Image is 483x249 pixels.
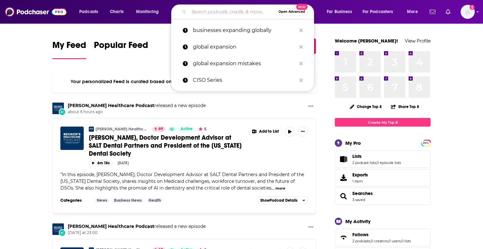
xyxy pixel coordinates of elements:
[407,7,418,16] span: More
[110,7,124,16] span: Charts
[52,103,64,114] img: Becker’s Healthcare Podcast
[352,153,401,159] a: Lists
[327,7,352,16] span: For Business
[89,127,94,132] img: Becker’s Healthcare Podcast
[193,72,296,89] p: CISO Series
[111,198,144,203] a: Business News
[337,155,350,164] a: Lists
[335,188,431,205] span: Searches
[178,127,195,132] a: Active
[75,7,106,17] button: open menu
[306,223,316,231] button: Show More Button
[52,223,64,235] a: Becker’s Healthcare Podcast
[132,7,167,17] button: open menu
[171,55,314,72] a: global expansion mistakes
[276,8,308,16] button: Open AdvancedNew
[257,197,308,204] button: ShowPodcast Details
[193,39,296,55] p: global expansion
[358,7,402,17] button: open menu
[59,108,66,115] div: New Episode
[249,127,282,137] button: Show More Button
[335,169,431,186] a: Exports
[89,134,241,158] span: [PERSON_NAME], Doctor Development Advisor at SALT Dental Partners and President of the [US_STATE]...
[388,239,388,243] span: ,
[337,173,350,182] span: Exports
[461,5,475,19] span: Logged in as notablypr2
[352,239,370,243] a: 2 podcasts
[352,153,362,159] span: Lists
[337,192,350,201] a: Searches
[335,38,398,44] a: Welcome [PERSON_NAME]!
[279,10,305,13] span: Open Advanced
[298,127,308,137] button: Show More Button
[337,233,350,242] a: Follows
[401,239,411,243] a: 0 lists
[60,127,84,150] img: Dr. Hillary Abel, Doctor Development Advisor at SALT Dental Partners and President of the Distric...
[94,40,148,59] a: Popular Feed
[59,229,66,236] div: New Episode
[171,72,314,89] a: CISO Series
[158,126,163,132] span: 69
[68,230,206,236] span: [DATE] at 23:00
[89,134,244,158] a: [PERSON_NAME], Doctor Development Advisor at SALT Dental Partners and President of the [US_STATE]...
[68,223,154,229] a: Becker’s Healthcare Podcast
[193,22,296,39] p: businesses expanding globally
[106,7,127,17] a: Charts
[346,103,386,111] button: Change Top 8
[171,22,314,39] a: businesses expanding globally
[272,185,274,191] span: ...
[68,223,206,230] h3: released a new episode
[52,71,316,92] div: Your personalized Feed is curated based on the Podcasts, Creators, Users, and Lists that you Follow.
[68,103,154,108] a: Becker’s Healthcare Podcast
[443,6,453,17] a: Show notifications dropdown
[260,198,297,203] span: Show Podcast Details
[259,129,279,134] span: Add to List
[352,179,368,183] span: 1 item
[335,229,431,246] span: Follows
[197,127,208,132] button: 5
[5,6,66,18] img: Podchaser - Follow, Share and Rate Podcasts
[388,239,401,243] a: 0 users
[352,172,368,178] span: Exports
[275,186,285,191] button: more
[377,160,401,165] a: 0 episode lists
[180,126,193,132] span: Active
[171,39,314,55] a: global expansion
[68,109,206,115] span: about 6 hours ago
[94,198,110,203] a: News
[322,7,360,17] button: open menu
[52,40,86,54] span: My Feed
[96,127,148,132] a: [PERSON_NAME] Healthcare Podcast
[306,103,316,111] button: Show More Button
[461,5,475,19] button: Show profile menu
[345,218,371,224] div: My Activity
[68,103,206,109] h3: released a new episode
[60,172,304,191] span: "
[422,140,430,145] a: PRO
[152,127,165,132] a: 69
[352,198,365,202] a: 3 saved
[470,5,475,10] svg: Add a profile image
[402,7,426,17] button: open menu
[52,40,86,59] a: My Feed
[345,140,361,146] div: My Pro
[352,191,373,196] span: Searches
[401,239,401,243] span: ,
[60,172,304,191] span: In this episode, [PERSON_NAME], Doctor Development Advisor at SALT Dental Partners and President ...
[352,160,376,165] a: 2 podcast lists
[296,4,308,10] span: New
[405,38,431,44] a: View Profile
[79,7,98,16] span: Podcasts
[376,160,377,165] span: ,
[193,55,296,72] p: global expansion mistakes
[146,198,164,203] a: Health
[422,141,430,145] span: PRO
[352,232,369,237] span: Follows
[118,161,129,165] div: [DATE]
